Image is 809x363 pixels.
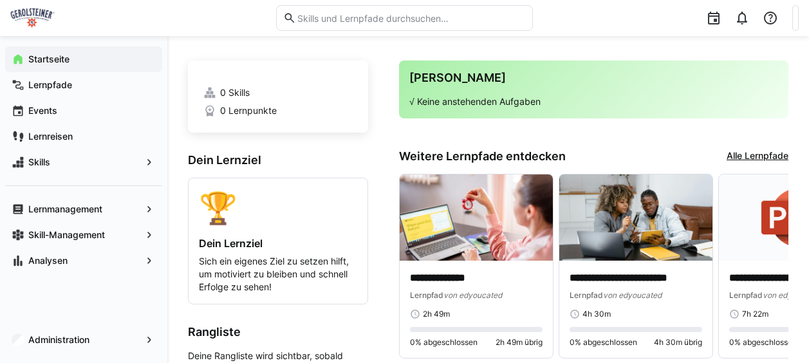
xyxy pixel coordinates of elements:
[409,71,778,85] h3: [PERSON_NAME]
[400,174,553,261] img: image
[729,290,763,300] span: Lernpfad
[410,337,478,348] span: 0% abgeschlossen
[582,309,611,319] span: 4h 30m
[188,153,368,167] h3: Dein Lernziel
[742,309,768,319] span: 7h 22m
[423,309,450,319] span: 2h 49m
[199,255,357,293] p: Sich ein eigenes Ziel zu setzen hilft, um motiviert zu bleiben und schnell Erfolge zu sehen!
[220,86,250,99] span: 0 Skills
[199,237,357,250] h4: Dein Lernziel
[443,290,502,300] span: von edyoucated
[727,149,788,163] a: Alle Lernpfade
[559,174,712,261] img: image
[496,337,543,348] span: 2h 49m übrig
[203,86,353,99] a: 0 Skills
[199,189,357,227] div: 🏆
[399,149,566,163] h3: Weitere Lernpfade entdecken
[188,325,368,339] h3: Rangliste
[409,95,778,108] p: √ Keine anstehenden Aufgaben
[729,337,797,348] span: 0% abgeschlossen
[603,290,662,300] span: von edyoucated
[410,290,443,300] span: Lernpfad
[570,290,603,300] span: Lernpfad
[570,337,637,348] span: 0% abgeschlossen
[220,104,277,117] span: 0 Lernpunkte
[296,12,526,24] input: Skills und Lernpfade durchsuchen…
[654,337,702,348] span: 4h 30m übrig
